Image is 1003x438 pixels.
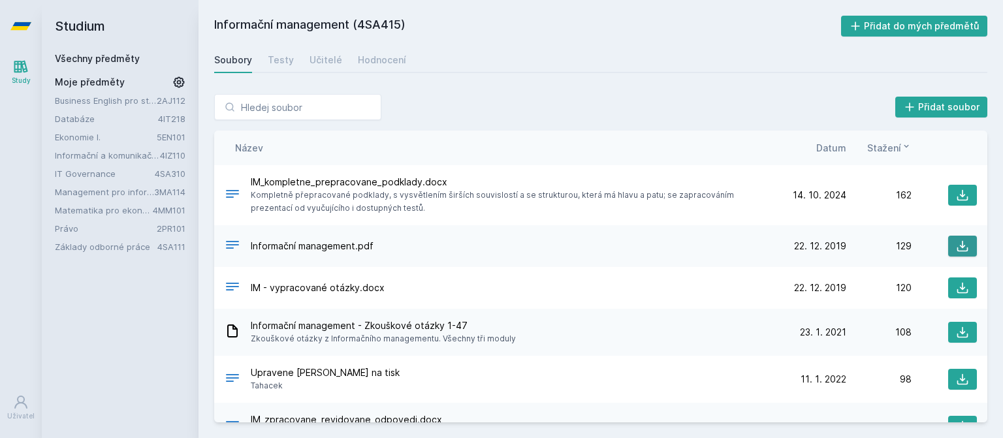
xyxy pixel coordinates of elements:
[846,326,912,339] div: 108
[55,76,125,89] span: Moje předměty
[160,150,185,161] a: 4IZ110
[157,223,185,234] a: 2PR101
[358,54,406,67] div: Hodnocení
[214,94,381,120] input: Hledej soubor
[55,53,140,64] a: Všechny předměty
[800,326,846,339] span: 23. 1. 2021
[55,112,158,125] a: Databáze
[154,187,185,197] a: 3MA114
[846,240,912,253] div: 129
[251,413,688,426] span: IM_zpracovane_revidovane_odpovedi.docx
[12,76,31,86] div: Study
[55,204,153,217] a: Matematika pro ekonomy
[55,167,155,180] a: IT Governance
[251,332,516,345] span: Zkouškové otázky z Informačního managementu. Všechny tři moduly
[310,47,342,73] a: Učitelé
[841,16,988,37] button: Přidat do mých předmětů
[310,54,342,67] div: Učitelé
[816,141,846,155] button: Datum
[3,388,39,428] a: Uživatel
[799,420,846,433] span: 3. 12. 2024
[867,141,912,155] button: Stažení
[801,373,846,386] span: 11. 1. 2022
[55,240,157,253] a: Základy odborné práce
[7,411,35,421] div: Uživatel
[867,141,901,155] span: Stažení
[214,16,841,37] h2: Informační management (4SA415)
[55,222,157,235] a: Právo
[895,97,988,117] button: Přidat soubor
[157,95,185,106] a: 2AJ112
[3,52,39,92] a: Study
[225,237,240,256] div: PDF
[55,131,157,144] a: Ekonomie I.
[794,281,846,294] span: 22. 12. 2019
[251,319,516,332] span: Informační management - Zkouškové otázky 1-47
[214,54,252,67] div: Soubory
[846,420,912,433] div: 42
[251,281,385,294] span: IM - vypracované otázky.docx
[55,94,157,107] a: Business English pro středně pokročilé 2 (B1)
[251,176,776,189] span: IM_kompletne_prepracovane_podklady.docx
[846,189,912,202] div: 162
[268,47,294,73] a: Testy
[225,186,240,205] div: DOCX
[251,189,776,215] span: Kompletně přepracované podklady, s vysvětlením širších souvislostí a se strukturou, která má hlav...
[251,366,400,379] span: Upravene [PERSON_NAME] na tisk
[158,114,185,124] a: 4IT218
[55,149,160,162] a: Informační a komunikační technologie
[251,379,400,392] span: Tahacek
[55,185,154,198] a: Management pro informatiky a statistiky
[268,54,294,67] div: Testy
[225,417,240,436] div: DOCX
[225,370,240,389] div: .DOCX
[794,240,846,253] span: 22. 12. 2019
[157,242,185,252] a: 4SA111
[793,189,846,202] span: 14. 10. 2024
[358,47,406,73] a: Hodnocení
[214,47,252,73] a: Soubory
[155,168,185,179] a: 4SA310
[157,132,185,142] a: 5EN101
[251,240,374,253] span: Informační management.pdf
[225,279,240,298] div: DOCX
[235,141,263,155] button: Název
[153,205,185,215] a: 4MM101
[846,281,912,294] div: 120
[846,373,912,386] div: 98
